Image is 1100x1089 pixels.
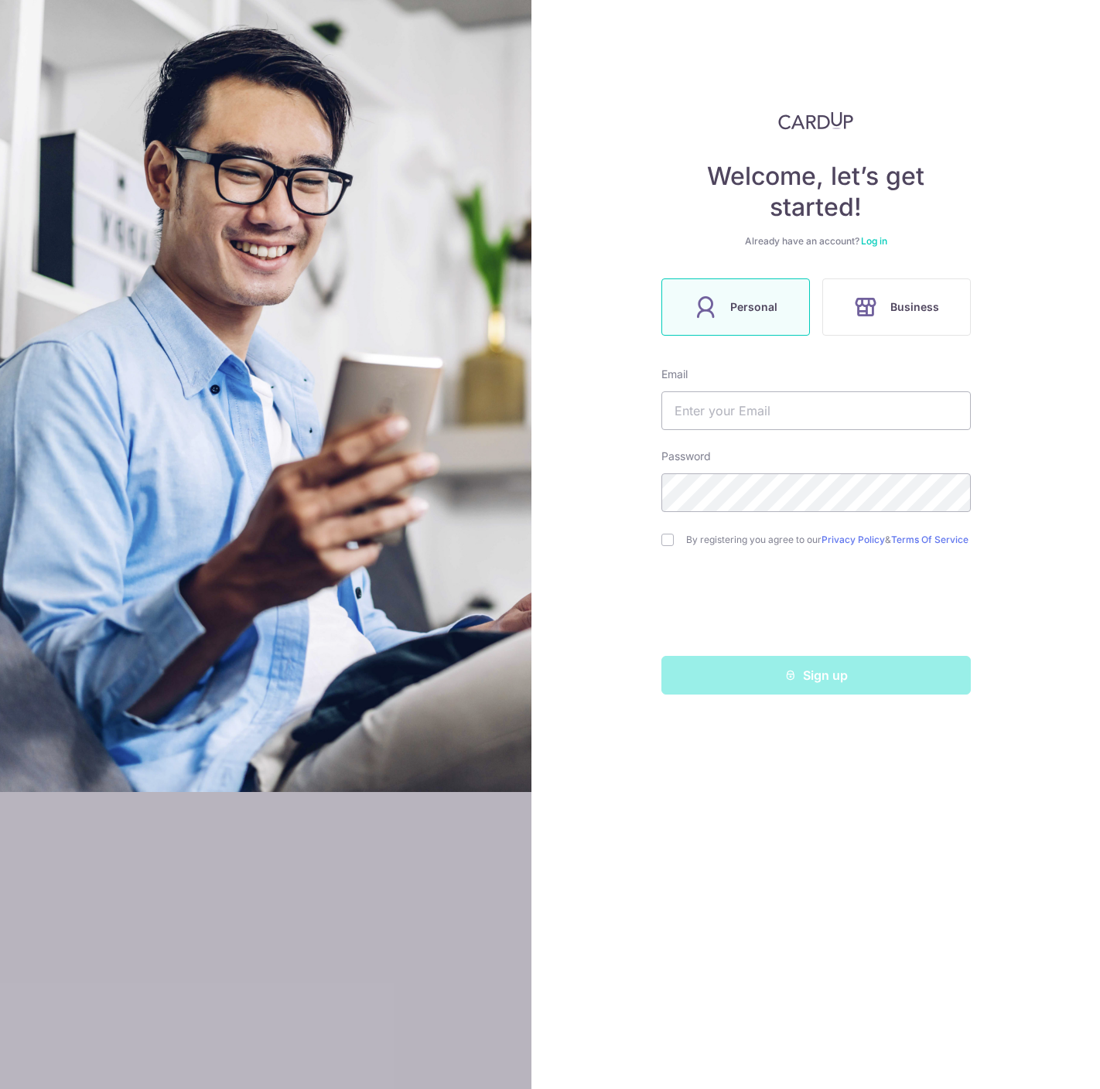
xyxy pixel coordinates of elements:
[891,534,968,545] a: Terms Of Service
[661,391,971,430] input: Enter your Email
[686,534,971,546] label: By registering you agree to our &
[661,449,711,464] label: Password
[655,278,816,336] a: Personal
[861,235,887,247] a: Log in
[822,534,885,545] a: Privacy Policy
[661,367,688,382] label: Email
[778,111,854,130] img: CardUp Logo
[699,577,934,637] iframe: reCAPTCHA
[890,298,939,316] span: Business
[730,298,777,316] span: Personal
[816,278,977,336] a: Business
[661,235,971,247] div: Already have an account?
[661,161,971,223] h4: Welcome, let’s get started!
